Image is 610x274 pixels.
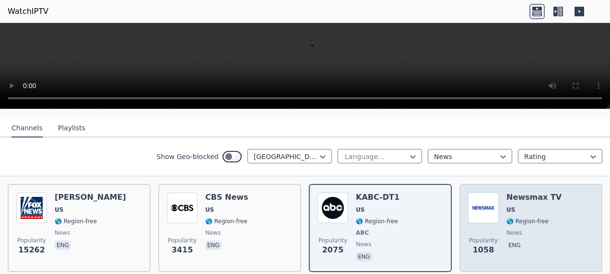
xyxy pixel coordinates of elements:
[55,229,70,237] span: news
[205,206,214,214] span: US
[205,193,248,202] h6: CBS News
[318,237,347,244] span: Popularity
[469,237,498,244] span: Popularity
[55,240,71,250] p: eng
[205,240,222,250] p: eng
[12,119,43,137] button: Channels
[205,229,221,237] span: news
[18,244,45,256] span: 15262
[55,193,126,202] h6: [PERSON_NAME]
[356,206,364,214] span: US
[356,252,372,262] p: eng
[167,193,198,223] img: CBS News
[16,193,47,223] img: Fox News Channel
[468,193,499,223] img: Newsmax TV
[17,237,46,244] span: Popularity
[356,217,398,225] span: 🌎 Region-free
[205,217,247,225] span: 🌎 Region-free
[506,217,549,225] span: 🌎 Region-free
[172,244,193,256] span: 3415
[506,193,562,202] h6: Newsmax TV
[55,206,63,214] span: US
[8,6,48,17] a: WatchIPTV
[356,240,371,248] span: news
[156,152,219,161] label: Show Geo-blocked
[55,217,97,225] span: 🌎 Region-free
[506,229,522,237] span: news
[317,193,348,223] img: KABC-DT1
[506,240,523,250] p: eng
[356,193,399,202] h6: KABC-DT1
[322,244,344,256] span: 2075
[473,244,494,256] span: 1058
[168,237,197,244] span: Popularity
[506,206,515,214] span: US
[356,229,369,237] span: ABC
[58,119,85,137] button: Playlists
